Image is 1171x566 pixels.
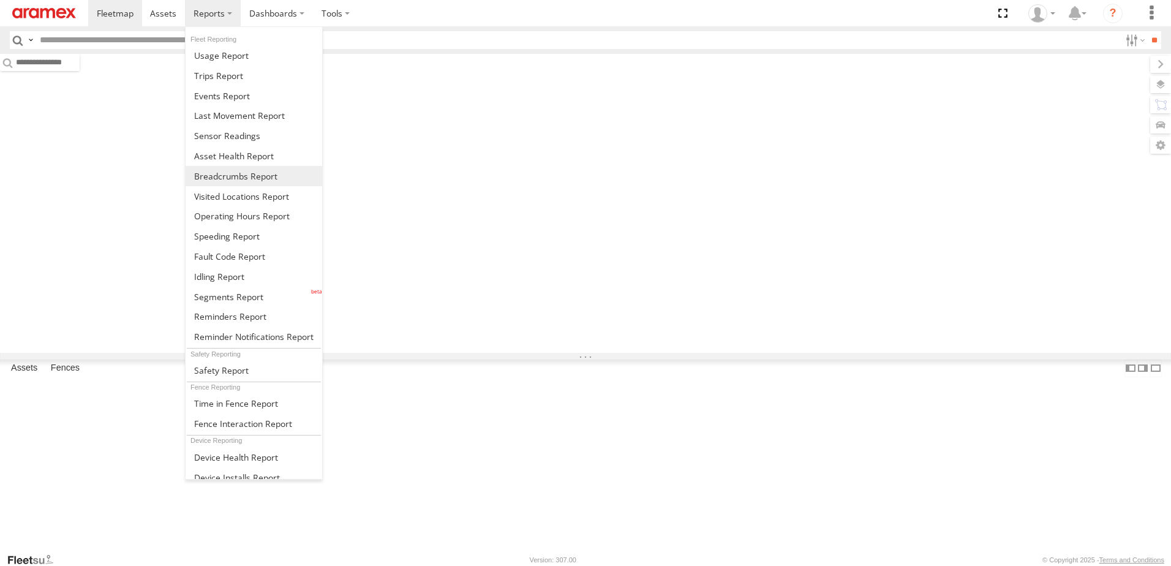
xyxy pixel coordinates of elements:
[186,45,322,66] a: Usage Report
[5,360,43,377] label: Assets
[186,126,322,146] a: Sensor Readings
[186,86,322,106] a: Full Events Report
[186,166,322,186] a: Breadcrumbs Report
[1137,360,1149,377] label: Dock Summary Table to the Right
[1121,31,1147,49] label: Search Filter Options
[186,206,322,226] a: Asset Operating Hours Report
[12,8,76,18] img: aramex-logo.svg
[186,246,322,266] a: Fault Code Report
[1150,360,1162,377] label: Hide Summary Table
[186,413,322,434] a: Fence Interaction Report
[186,307,322,327] a: Reminders Report
[186,226,322,246] a: Fleet Speed Report
[186,186,322,206] a: Visited Locations Report
[186,467,322,488] a: Device Installs Report
[45,360,86,377] label: Fences
[186,287,322,307] a: Segments Report
[186,66,322,86] a: Trips Report
[186,105,322,126] a: Last Movement Report
[7,554,63,566] a: Visit our Website
[186,326,322,347] a: Service Reminder Notifications Report
[186,146,322,166] a: Asset Health Report
[1024,4,1060,23] div: Mohammedazath Nainamohammed
[186,447,322,467] a: Device Health Report
[186,266,322,287] a: Idling Report
[530,556,576,564] div: Version: 307.00
[186,393,322,413] a: Time in Fences Report
[1124,360,1137,377] label: Dock Summary Table to the Left
[1042,556,1164,564] div: © Copyright 2025 -
[1103,4,1123,23] i: ?
[1099,556,1164,564] a: Terms and Conditions
[26,31,36,49] label: Search Query
[1150,137,1171,154] label: Map Settings
[186,360,322,380] a: Safety Report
